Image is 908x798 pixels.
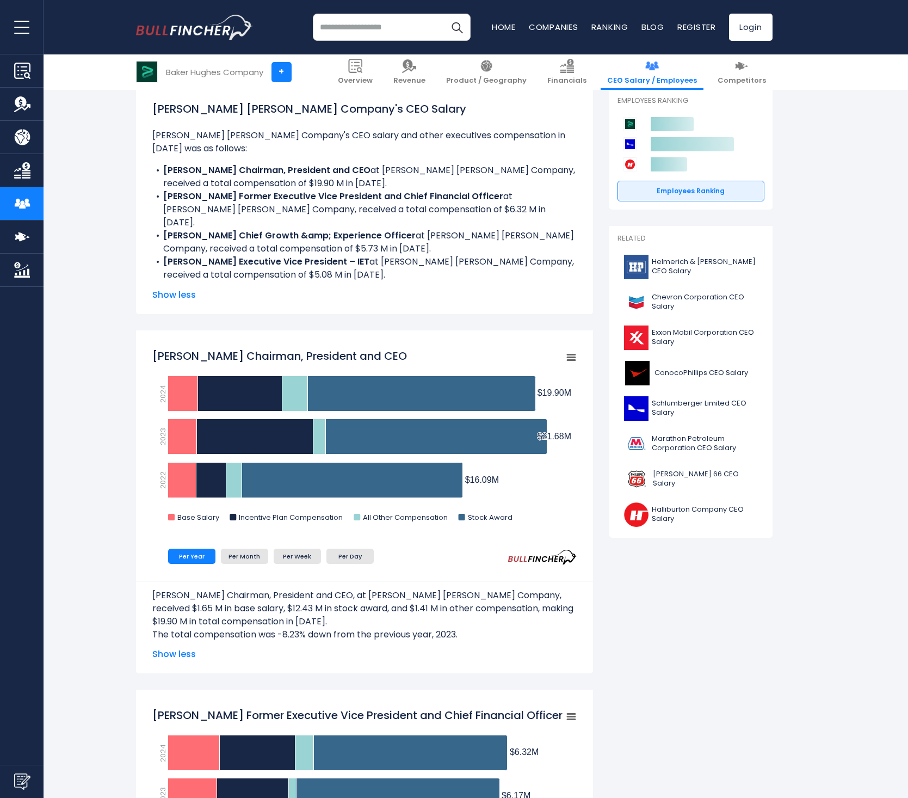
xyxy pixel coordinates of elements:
li: Per Year [168,549,215,564]
b: [PERSON_NAME] Chairman, President and CEO [163,164,370,176]
span: Competitors [718,76,766,85]
a: + [271,62,292,82]
img: PSX logo [624,467,650,492]
tspan: $6.32M [509,747,538,757]
span: Show less [152,648,577,661]
img: XOM logo [624,326,648,350]
h1: [PERSON_NAME] [PERSON_NAME] Company's CEO Salary [152,101,577,117]
li: at [PERSON_NAME] [PERSON_NAME] Company, received a total compensation of $6.32 M in [DATE]. [152,190,577,229]
text: Incentive Plan Compensation [239,512,343,523]
a: Financials [541,54,593,90]
img: Schlumberger Limited competitors logo [623,137,637,151]
a: Product / Geography [440,54,533,90]
a: Chevron Corporation CEO Salary [617,287,764,317]
img: CVX logo [624,290,648,315]
svg: Lorenzo Simonelli Chairman, President and CEO [152,343,577,533]
img: COP logo [624,361,651,385]
b: [PERSON_NAME] Former Executive Vice President and Chief Financial Officer [163,190,503,202]
img: HP logo [624,255,648,279]
p: The total compensation was -8.23% down from the previous year, 2023. [152,628,577,641]
span: Product / Geography [446,76,527,85]
a: Login [729,14,773,41]
button: Search [443,14,471,41]
text: 2024 [157,744,168,762]
img: Baker Hughes Company competitors logo [623,117,637,131]
text: Base Salary [177,512,220,523]
span: Marathon Petroleum Corporation CEO Salary [652,434,758,453]
a: Marathon Petroleum Corporation CEO Salary [617,429,764,459]
p: [PERSON_NAME] [PERSON_NAME] Company's CEO salary and other executives compensation in [DATE] was ... [152,129,577,155]
a: Revenue [387,54,432,90]
text: 2024 [157,385,168,403]
a: ConocoPhillips CEO Salary [617,358,764,388]
a: [PERSON_NAME] 66 CEO Salary [617,464,764,494]
span: Schlumberger Limited CEO Salary [652,399,758,418]
span: Exxon Mobil Corporation CEO Salary [652,328,758,347]
img: bullfincher logo [136,15,253,40]
a: Companies [529,21,578,33]
a: Register [677,21,716,33]
a: Schlumberger Limited CEO Salary [617,394,764,423]
li: at [PERSON_NAME] [PERSON_NAME] Company, received a total compensation of $5.73 M in [DATE]. [152,229,577,255]
tspan: [PERSON_NAME] Former Executive Vice President and Chief Financial Officer [152,708,563,723]
img: SLB logo [624,396,648,421]
li: Per Month [221,549,268,564]
a: Employees Ranking [617,181,764,201]
span: Overview [338,76,373,85]
b: [PERSON_NAME] Executive Vice President – IET [163,255,369,268]
span: Show less [152,288,577,302]
text: Stock Award [467,512,512,523]
a: Helmerich & [PERSON_NAME] CEO Salary [617,252,764,282]
img: BKR logo [137,62,157,82]
span: Revenue [393,76,425,85]
a: Exxon Mobil Corporation CEO Salary [617,323,764,353]
p: [PERSON_NAME] Chairman, President and CEO, at [PERSON_NAME] [PERSON_NAME] Company, received $1.65... [152,589,577,628]
a: Ranking [591,21,628,33]
b: [PERSON_NAME] Chief Growth &amp; Experience Officer [163,229,416,242]
span: Helmerich & [PERSON_NAME] CEO Salary [652,257,758,276]
a: Competitors [711,54,773,90]
a: Blog [641,21,664,33]
span: Financials [547,76,586,85]
li: at [PERSON_NAME] [PERSON_NAME] Company, received a total compensation of $5.08 M in [DATE]. [152,255,577,281]
img: MPC logo [624,432,648,456]
a: Go to homepage [136,15,253,40]
tspan: $19.90M [537,388,571,397]
tspan: $16.09M [465,475,498,484]
span: Chevron Corporation CEO Salary [652,293,758,311]
li: at [PERSON_NAME] [PERSON_NAME] Company, received a total compensation of $19.90 M in [DATE]. [152,164,577,190]
div: Baker Hughes Company [166,66,263,78]
a: CEO Salary / Employees [601,54,703,90]
tspan: [PERSON_NAME] Chairman, President and CEO [152,348,407,364]
li: Per Day [326,549,374,564]
text: All Other Compensation [363,512,448,523]
a: Overview [331,54,379,90]
img: HAL logo [624,502,649,527]
span: ConocoPhillips CEO Salary [654,369,748,378]
img: Halliburton Company competitors logo [623,157,637,171]
p: Related [617,234,764,243]
tspan: $21.68M [537,432,571,441]
a: Home [492,21,516,33]
text: 2022 [157,471,168,489]
p: Employees Ranking [617,96,764,106]
a: Halliburton Company CEO Salary [617,500,764,530]
text: 2023 [157,428,168,445]
span: [PERSON_NAME] 66 CEO Salary [653,470,757,488]
span: Halliburton Company CEO Salary [652,505,757,524]
li: Per Week [274,549,321,564]
span: CEO Salary / Employees [607,76,697,85]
